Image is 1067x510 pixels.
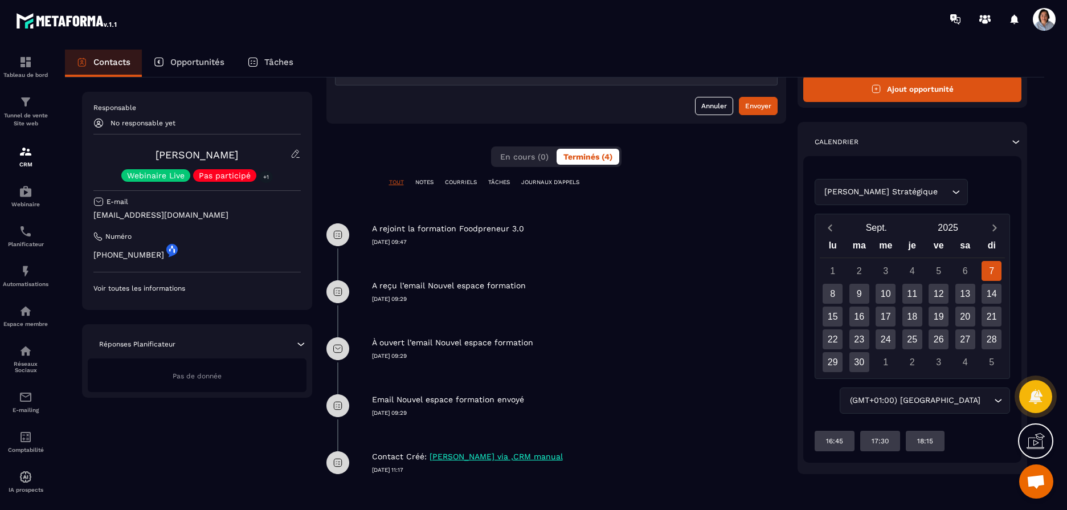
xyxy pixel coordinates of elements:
[170,57,224,67] p: Opportunités
[849,352,869,372] div: 30
[912,218,984,238] button: Open years overlay
[3,321,48,327] p: Espace membre
[982,307,1001,327] div: 21
[849,261,869,281] div: 2
[500,152,549,161] span: En cours (0)
[849,307,869,327] div: 16
[841,218,913,238] button: Open months overlay
[19,264,32,278] img: automations
[815,137,858,146] p: Calendrier
[3,47,48,87] a: formationformationTableau de bord
[929,329,949,349] div: 26
[488,178,510,186] p: TÂCHES
[876,352,896,372] div: 1
[955,329,975,349] div: 27
[849,284,869,304] div: 9
[3,176,48,216] a: automationsautomationsWebinaire
[3,241,48,247] p: Planificateur
[902,307,922,327] div: 18
[3,422,48,462] a: accountantaccountantComptabilité
[236,50,305,77] a: Tâches
[929,352,949,372] div: 3
[430,451,563,462] p: [PERSON_NAME] via ,CRM manual
[745,100,771,112] div: Envoyer
[849,329,869,349] div: 23
[142,50,236,77] a: Opportunités
[952,238,979,258] div: sa
[93,103,301,112] p: Responsable
[3,87,48,136] a: formationformationTunnel de vente Site web
[826,436,843,446] p: 16:45
[984,220,1005,235] button: Next month
[941,186,949,198] input: Search for option
[815,179,968,205] div: Search for option
[982,329,1001,349] div: 28
[372,451,427,462] p: Contact Créé:
[902,284,922,304] div: 11
[929,307,949,327] div: 19
[372,337,533,348] p: À ouvert l’email Nouvel espace formation
[955,261,975,281] div: 6
[3,487,48,493] p: IA prospects
[93,57,130,67] p: Contacts
[3,216,48,256] a: schedulerschedulerPlanificateur
[955,307,975,327] div: 20
[823,352,843,372] div: 29
[372,295,786,303] p: [DATE] 09:29
[902,352,922,372] div: 2
[926,238,952,258] div: ve
[105,232,132,241] p: Numéro
[873,238,900,258] div: me
[372,280,526,291] p: A reçu l’email Nouvel espace formation
[19,430,32,444] img: accountant
[173,372,222,380] span: Pas de donnée
[19,185,32,198] img: automations
[955,352,975,372] div: 4
[372,223,524,234] p: A rejoint la formation Foodpreneur 3.0
[264,57,293,67] p: Tâches
[389,178,404,186] p: TOUT
[19,470,32,484] img: automations
[107,197,128,206] p: E-mail
[820,238,1005,372] div: Calendar wrapper
[415,178,434,186] p: NOTES
[372,466,786,474] p: [DATE] 11:17
[93,284,301,293] p: Voir toutes les informations
[847,394,983,407] span: (GMT+01:00) [GEOGRAPHIC_DATA]
[695,97,733,115] button: Annuler
[19,344,32,358] img: social-network
[127,172,185,179] p: Webinaire Live
[259,171,273,183] p: +1
[823,307,843,327] div: 15
[876,284,896,304] div: 10
[876,307,896,327] div: 17
[872,436,889,446] p: 17:30
[983,394,991,407] input: Search for option
[563,152,612,161] span: Terminés (4)
[982,284,1001,304] div: 14
[19,225,32,238] img: scheduler
[3,407,48,413] p: E-mailing
[16,10,118,31] img: logo
[820,261,1005,372] div: Calendar days
[902,261,922,281] div: 4
[493,149,555,165] button: En cours (0)
[982,261,1001,281] div: 7
[840,387,1010,414] div: Search for option
[3,136,48,176] a: formationformationCRM
[929,284,949,304] div: 12
[521,178,579,186] p: JOURNAUX D'APPELS
[899,238,926,258] div: je
[3,361,48,373] p: Réseaux Sociaux
[445,178,477,186] p: COURRIELS
[846,238,873,258] div: ma
[820,238,847,258] div: lu
[156,149,238,161] a: [PERSON_NAME]
[3,161,48,168] p: CRM
[372,394,524,405] p: Email Nouvel espace formation envoyé
[19,390,32,404] img: email
[372,238,786,246] p: [DATE] 09:47
[822,186,941,198] span: [PERSON_NAME] Stratégique
[19,95,32,109] img: formation
[823,261,843,281] div: 1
